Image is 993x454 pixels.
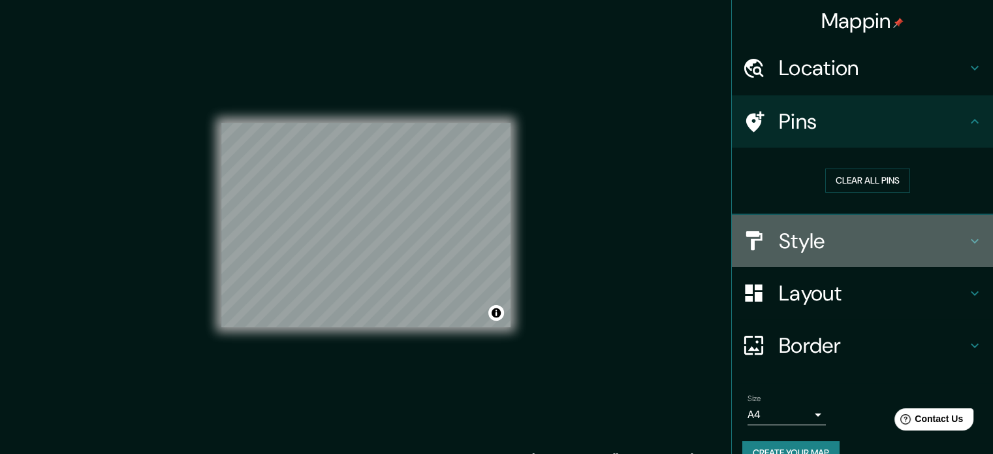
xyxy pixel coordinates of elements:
h4: Layout [779,280,967,306]
div: Location [732,42,993,94]
iframe: Help widget launcher [877,403,979,440]
h4: Mappin [821,8,904,34]
h4: Style [779,228,967,254]
div: A4 [748,404,826,425]
h4: Border [779,332,967,359]
div: Border [732,319,993,372]
canvas: Map [221,123,511,327]
button: Toggle attribution [488,305,504,321]
h4: Location [779,55,967,81]
div: Pins [732,95,993,148]
img: pin-icon.png [893,18,904,28]
label: Size [748,393,761,404]
div: Style [732,215,993,267]
h4: Pins [779,108,967,135]
div: Layout [732,267,993,319]
button: Clear all pins [825,169,910,193]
